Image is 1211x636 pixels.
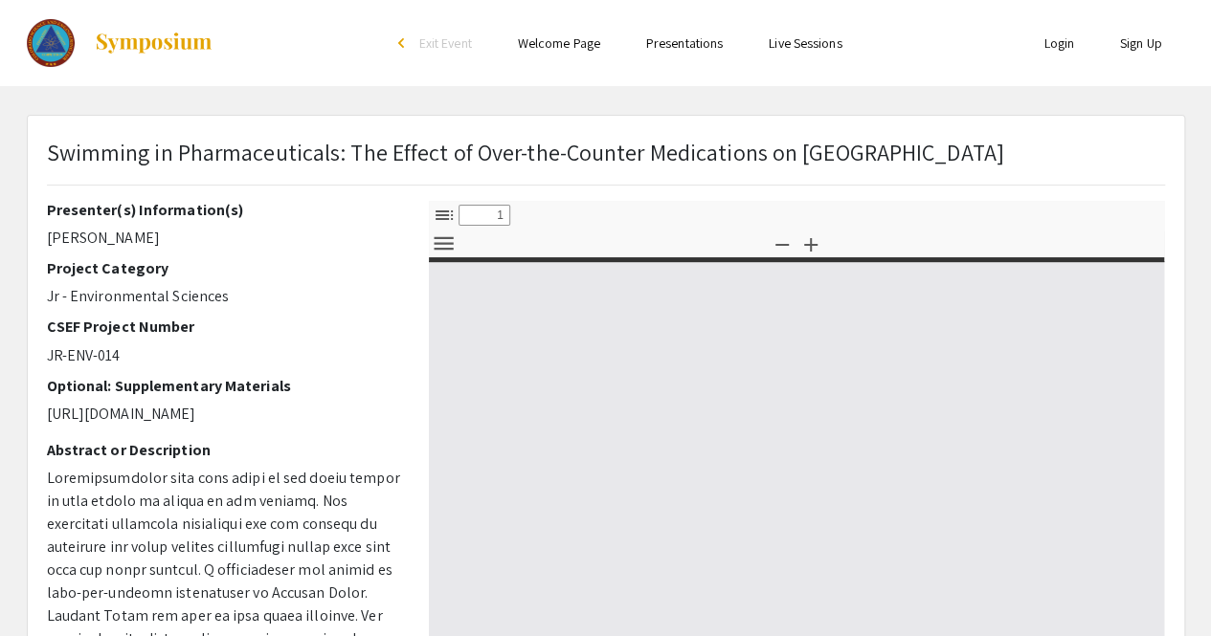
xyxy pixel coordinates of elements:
img: The Colorado Science & Engineering Fair [27,19,76,67]
div: arrow_back_ios [398,37,410,49]
h2: Optional: Supplementary Materials [47,377,400,395]
h2: Project Category [47,259,400,277]
button: Zoom Out [766,230,798,257]
h2: CSEF Project Number [47,318,400,336]
h2: Abstract or Description [47,441,400,459]
button: Tools [428,230,460,257]
a: The Colorado Science & Engineering Fair [27,19,214,67]
a: Sign Up [1120,34,1162,52]
button: Toggle Sidebar [428,201,460,229]
input: Page [459,205,510,226]
a: Live Sessions [769,34,841,52]
p: Swimming in Pharmaceuticals: The Effect of Over-the-Counter Medications on [GEOGRAPHIC_DATA] [47,135,1004,169]
h2: Presenter(s) Information(s) [47,201,400,219]
img: Symposium by ForagerOne [94,32,213,55]
p: [PERSON_NAME] [47,227,400,250]
p: Jr - Environmental Sciences [47,285,400,308]
p: [URL][DOMAIN_NAME] [47,403,400,426]
a: Welcome Page [518,34,600,52]
span: Exit Event [419,34,472,52]
a: Login [1043,34,1074,52]
p: JR-ENV-014 [47,344,400,367]
a: Presentations [646,34,723,52]
button: Zoom In [795,230,827,257]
